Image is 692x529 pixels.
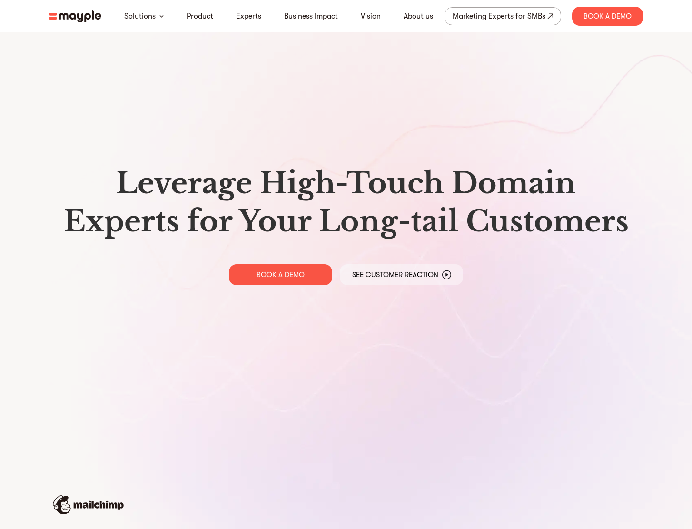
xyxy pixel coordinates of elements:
p: See Customer Reaction [352,270,438,279]
h1: Leverage High-Touch Domain Experts for Your Long-tail Customers [57,164,635,240]
div: Marketing Experts for SMBs [453,10,545,23]
div: Book A Demo [572,7,643,26]
img: mailchimp-logo [53,495,124,514]
a: Product [187,10,213,22]
a: Business Impact [284,10,338,22]
img: mayple-logo [49,10,101,22]
img: arrow-down [159,15,164,18]
a: Solutions [124,10,156,22]
a: Vision [361,10,381,22]
a: BOOK A DEMO [229,264,332,285]
a: Experts [236,10,261,22]
a: About us [404,10,433,22]
a: See Customer Reaction [340,264,463,285]
p: BOOK A DEMO [257,270,305,279]
a: Marketing Experts for SMBs [445,7,561,25]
